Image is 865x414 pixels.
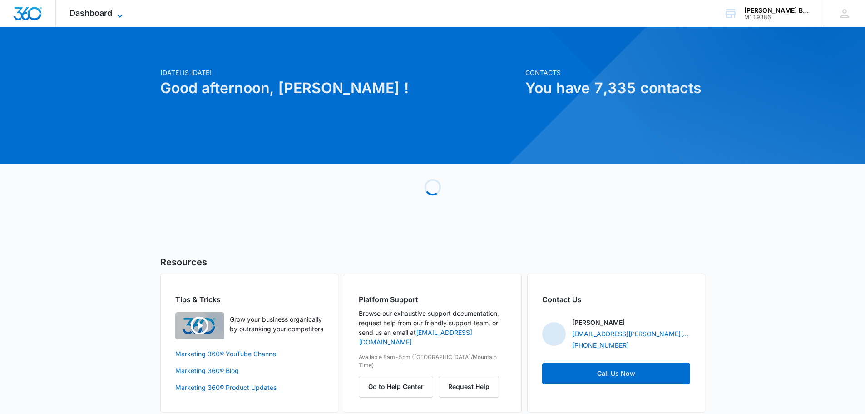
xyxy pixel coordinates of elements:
h1: You have 7,335 contacts [525,77,705,99]
img: Quick Overview Video [175,312,224,339]
a: Request Help [439,383,499,390]
p: [PERSON_NAME] [572,318,625,327]
a: Marketing 360® Product Updates [175,383,323,392]
a: Marketing 360® Blog [175,366,323,375]
a: Marketing 360® YouTube Channel [175,349,323,359]
p: Available 8am-5pm ([GEOGRAPHIC_DATA]/Mountain Time) [359,353,507,369]
h2: Contact Us [542,294,690,305]
p: Grow your business organically by outranking your competitors [230,314,323,334]
h5: Resources [160,255,705,269]
h2: Tips & Tricks [175,294,323,305]
h1: Good afternoon, [PERSON_NAME] ! [160,77,520,99]
div: account name [744,7,811,14]
a: [EMAIL_ADDRESS][PERSON_NAME][DOMAIN_NAME] [572,329,690,339]
button: Request Help [439,376,499,398]
h2: Platform Support [359,294,507,305]
p: Contacts [525,68,705,77]
button: Go to Help Center [359,376,433,398]
span: Dashboard [69,8,112,18]
img: Austin Hunt [542,322,566,346]
div: account id [744,14,811,20]
p: [DATE] is [DATE] [160,68,520,77]
a: Go to Help Center [359,383,439,390]
a: [PHONE_NUMBER] [572,340,629,350]
p: Browse our exhaustive support documentation, request help from our friendly support team, or send... [359,309,507,347]
a: Call Us Now [542,363,690,384]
